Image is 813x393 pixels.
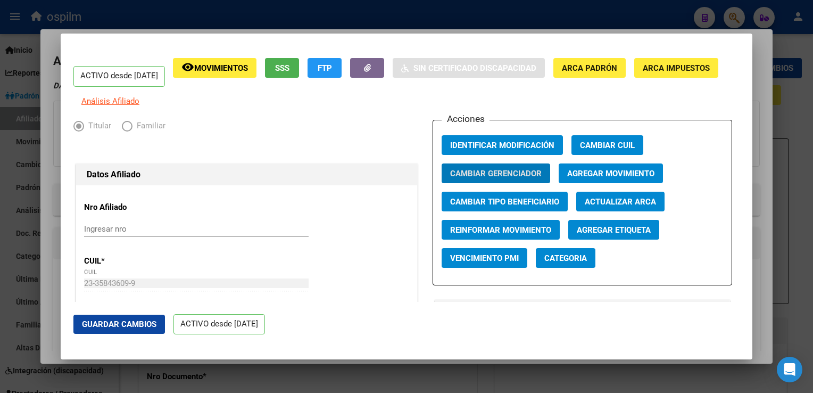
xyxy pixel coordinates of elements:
[413,63,536,73] span: Sin Certificado Discapacidad
[194,63,248,73] span: Movimientos
[73,315,165,334] button: Guardar Cambios
[173,58,256,78] button: Movimientos
[275,63,289,73] span: SSS
[173,314,265,335] p: ACTIVO desde [DATE]
[82,320,156,329] span: Guardar Cambios
[559,163,663,183] button: Agregar Movimiento
[577,225,651,235] span: Agregar Etiqueta
[568,220,659,240] button: Agregar Etiqueta
[87,168,407,181] h1: Datos Afiliado
[450,169,542,178] span: Cambiar Gerenciador
[181,61,194,73] mat-icon: remove_red_eye
[576,192,665,211] button: Actualizar ARCA
[308,58,342,78] button: FTP
[442,192,568,211] button: Cambiar Tipo Beneficiario
[442,220,560,240] button: Reinformar Movimiento
[265,58,299,78] button: SSS
[442,248,527,268] button: Vencimiento PMI
[643,63,710,73] span: ARCA Impuestos
[777,357,802,382] div: Open Intercom Messenger
[450,197,559,207] span: Cambiar Tipo Beneficiario
[544,253,587,263] span: Categoria
[580,141,635,150] span: Cambiar CUIL
[450,253,519,263] span: Vencimiento PMI
[442,163,550,183] button: Cambiar Gerenciador
[585,197,656,207] span: Actualizar ARCA
[73,66,165,87] p: ACTIVO desde [DATE]
[450,225,551,235] span: Reinformar Movimiento
[84,120,111,132] span: Titular
[132,120,165,132] span: Familiar
[553,58,626,78] button: ARCA Padrón
[562,63,617,73] span: ARCA Padrón
[84,201,181,214] p: Nro Afiliado
[73,124,176,133] mat-radio-group: Elija una opción
[84,255,181,267] p: CUIL
[81,96,139,106] span: Análisis Afiliado
[634,58,718,78] button: ARCA Impuestos
[567,169,654,178] span: Agregar Movimiento
[318,63,332,73] span: FTP
[84,301,409,313] div: Ult. Fecha Alta Formal: [DATE]
[450,141,554,150] span: Identificar Modificación
[571,135,643,155] button: Cambiar CUIL
[442,112,490,126] h3: Acciones
[536,248,595,268] button: Categoria
[442,135,563,155] button: Identificar Modificación
[393,58,545,78] button: Sin Certificado Discapacidad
